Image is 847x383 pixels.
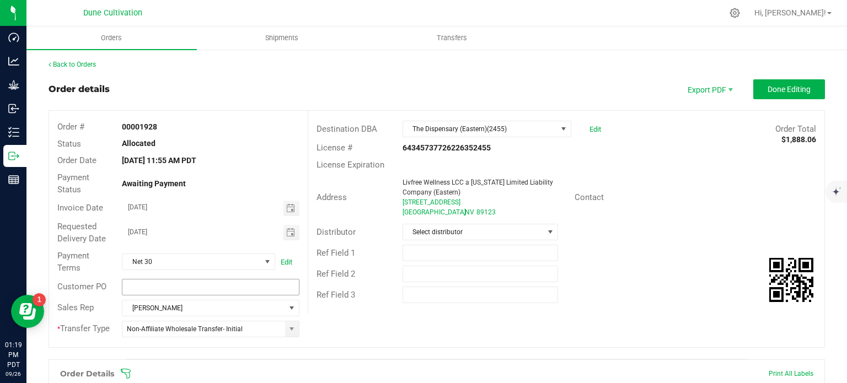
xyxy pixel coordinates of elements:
inline-svg: Dashboard [8,32,19,43]
strong: 00001928 [122,122,157,131]
button: Done Editing [753,79,825,99]
span: Contact [575,192,604,202]
span: Address [317,192,347,202]
a: Transfers [367,26,537,50]
span: , [464,208,465,216]
iframe: Resource center [11,295,44,328]
a: Edit [589,125,601,133]
p: 09/26 [5,370,22,378]
span: Distributor [317,227,356,237]
a: Shipments [197,26,367,50]
a: Orders [26,26,197,50]
strong: Awaiting Payment [122,179,186,188]
inline-svg: Outbound [8,150,19,161]
strong: Allocated [122,139,156,148]
strong: $1,888.06 [781,135,816,144]
span: NV [465,208,474,216]
span: Hi, [PERSON_NAME]! [754,8,826,17]
span: Order # [57,122,84,132]
a: Back to Orders [49,61,96,68]
span: [STREET_ADDRESS] [403,198,460,206]
span: Shipments [250,33,313,43]
span: 89123 [476,208,496,216]
inline-svg: Grow [8,79,19,90]
span: Transfers [422,33,482,43]
span: Ref Field 3 [317,290,355,300]
h1: Order Details [60,369,114,378]
span: Net 30 [122,254,261,269]
span: Sales Rep [57,303,94,312]
inline-svg: Inbound [8,103,19,114]
span: Orders [86,33,137,43]
span: Payment Terms [57,251,89,273]
span: License Expiration [317,160,384,170]
span: Transfer Type [57,323,110,333]
inline-svg: Analytics [8,56,19,67]
span: [PERSON_NAME] [122,300,285,316]
span: Status [57,139,81,149]
span: License # [317,143,352,153]
qrcode: 00001928 [769,258,813,302]
li: Export PDF [676,79,742,99]
span: Dune Cultivation [83,8,142,18]
span: Ref Field 1 [317,248,355,258]
div: Order details [49,83,110,96]
span: Order Total [775,124,816,134]
inline-svg: Inventory [8,127,19,138]
span: Select distributor [403,224,544,240]
inline-svg: Reports [8,174,19,185]
span: Invoice Date [57,203,103,213]
span: Livfree Wellness LCC a [US_STATE] Limited Liability Company (Eastern) [403,179,553,196]
span: The Dispensary (Eastern)(2455) [403,121,557,137]
span: Order Date [57,155,97,165]
span: [GEOGRAPHIC_DATA] [403,208,466,216]
iframe: Resource center unread badge [33,293,46,306]
span: Customer PO [57,282,106,292]
span: Destination DBA [317,124,377,134]
span: Requested Delivery Date [57,222,106,244]
strong: [DATE] 11:55 AM PDT [122,156,196,165]
strong: 64345737726226352455 [403,143,491,152]
p: 01:19 PM PDT [5,340,22,370]
span: Done Editing [768,85,811,94]
img: Scan me! [769,258,813,302]
a: Edit [281,258,292,266]
span: Ref Field 2 [317,269,355,279]
span: Toggle calendar [283,201,299,216]
span: Payment Status [57,172,89,195]
div: Manage settings [728,8,742,18]
span: Toggle calendar [283,225,299,240]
